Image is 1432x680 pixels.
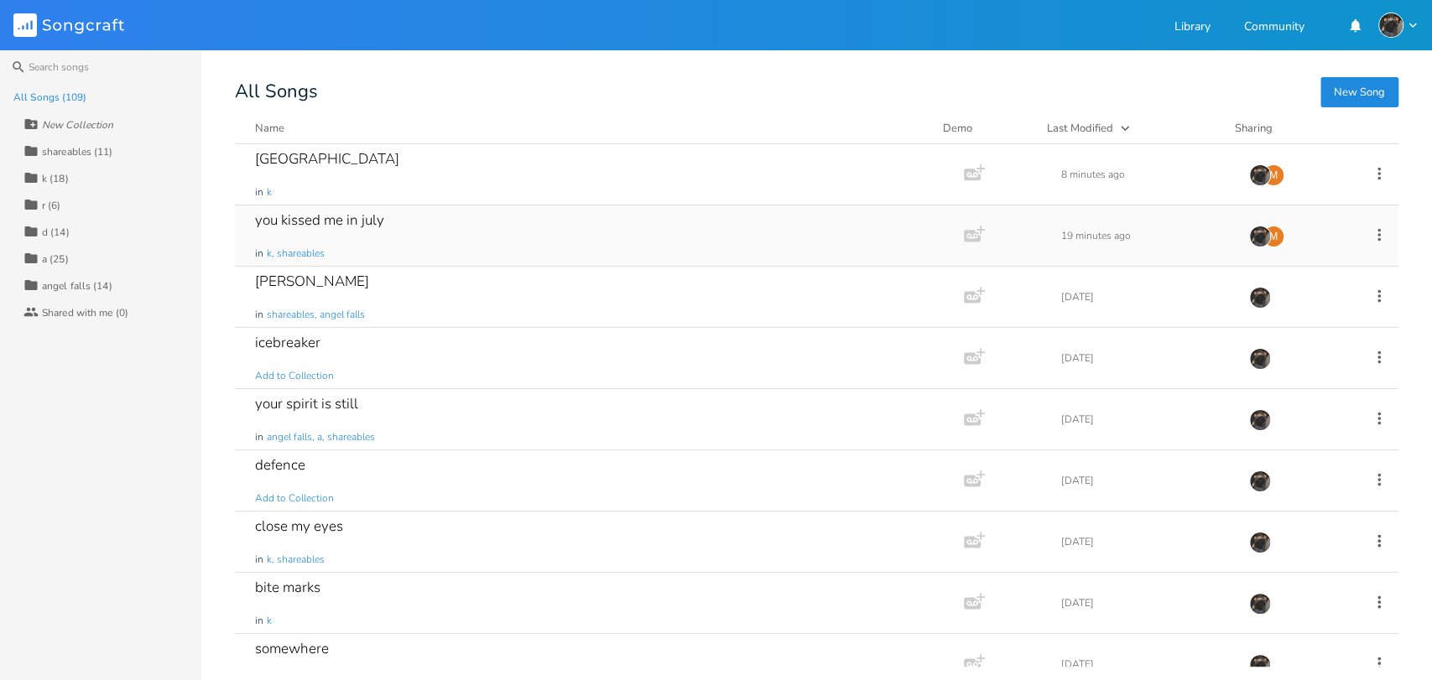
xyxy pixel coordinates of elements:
a: Library [1174,21,1211,35]
div: Sharing [1235,120,1336,137]
div: your spirit is still [255,397,358,411]
div: [DATE] [1061,598,1229,608]
div: icebreaker [255,335,320,350]
div: 8 minutes ago [1061,169,1229,179]
div: mattsteele87 [1263,164,1284,186]
span: in [255,247,263,261]
div: Shared with me (0) [42,308,128,318]
div: [DATE] [1061,292,1229,302]
img: August Tyler Gallant [1249,348,1271,370]
span: in [255,553,263,567]
img: August Tyler Gallant [1249,164,1271,186]
div: bite marks [255,580,320,594]
img: August Tyler Gallant [1249,287,1271,309]
div: All Songs [235,84,1398,100]
div: Demo [943,120,1027,137]
div: mattsteele87 [1263,226,1284,247]
span: k [267,614,272,628]
img: August Tyler Gallant [1249,532,1271,553]
div: Last Modified [1047,121,1113,136]
div: close my eyes [255,519,343,533]
span: in [255,430,263,444]
img: August Tyler Gallant [1249,654,1271,676]
span: shareables, angel falls [267,308,365,322]
span: Add to Collection [255,491,334,506]
a: Community [1244,21,1304,35]
div: shareables (11) [42,147,113,157]
span: angel falls, a, shareables [267,430,375,444]
span: k, shareables [267,553,325,567]
span: in [255,185,263,200]
div: [DATE] [1061,475,1229,485]
button: New Song [1320,77,1398,107]
span: in [255,308,263,322]
span: k, shareables [267,247,325,261]
div: [DATE] [1061,353,1229,363]
div: [DATE] [1061,414,1229,424]
div: [GEOGRAPHIC_DATA] [255,152,399,166]
img: August Tyler Gallant [1249,409,1271,431]
img: August Tyler Gallant [1249,470,1271,492]
span: Add to Collection [255,369,334,383]
img: August Tyler Gallant [1249,593,1271,615]
div: defence [255,458,305,472]
div: New Collection [42,120,113,130]
div: you kissed me in july [255,213,384,227]
div: angel falls (14) [42,281,112,291]
img: August Tyler Gallant [1249,226,1271,247]
div: 19 minutes ago [1061,231,1229,241]
img: August Tyler Gallant [1378,13,1403,38]
div: a (25) [42,254,69,264]
div: [PERSON_NAME] [255,274,369,288]
button: Last Modified [1047,120,1215,137]
button: Name [255,120,923,137]
div: [DATE] [1061,537,1229,547]
div: k (18) [42,174,69,184]
span: in [255,614,263,628]
div: d (14) [42,227,70,237]
div: r (6) [42,200,61,210]
div: somewhere [255,641,329,656]
div: Name [255,121,284,136]
span: k [267,185,272,200]
div: [DATE] [1061,659,1229,669]
div: All Songs (109) [13,92,87,102]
